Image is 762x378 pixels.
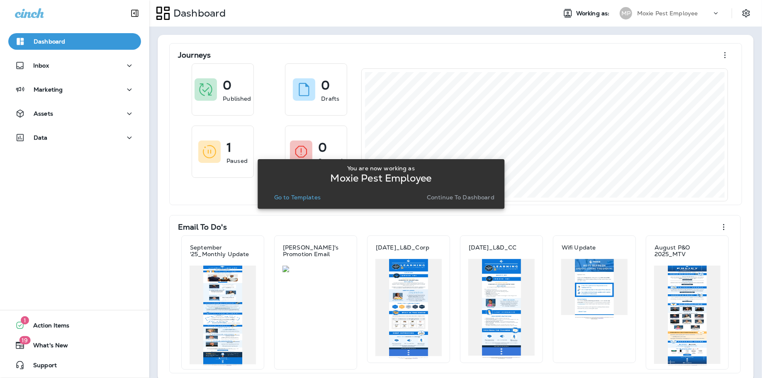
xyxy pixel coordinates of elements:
[331,175,432,182] p: Moxie Pest Employee
[190,244,256,257] p: September '25_Monthly Update
[347,165,415,172] p: You are now working as
[562,244,596,251] p: Wifi Update
[8,33,141,50] button: Dashboard
[25,322,70,332] span: Action Items
[561,259,628,320] img: 26f37867-d2df-445f-8afb-05344966518c.jpg
[178,223,227,231] p: Email To Do's
[226,157,248,165] p: Paused
[8,129,141,146] button: Data
[654,266,721,366] img: f8510eb1-4776-43ee-8ae7-f9578388858d.jpg
[178,51,211,59] p: Journeys
[739,6,754,21] button: Settings
[223,94,251,103] p: Published
[274,194,321,201] p: Go to Templates
[8,317,141,334] button: 1Action Items
[21,316,29,325] span: 1
[19,336,30,344] span: 19
[8,57,141,74] button: Inbox
[8,337,141,354] button: 19What's New
[33,62,49,69] p: Inbox
[620,7,632,19] div: MP
[25,362,57,372] span: Support
[34,38,65,45] p: Dashboard
[424,191,498,203] button: Continue to Dashboard
[170,7,226,19] p: Dashboard
[637,10,698,17] p: Moxie Pest Employee
[34,110,53,117] p: Assets
[226,143,231,152] p: 1
[427,194,494,201] p: Continue to Dashboard
[190,266,256,366] img: 83f63ce3-2776-4473-93ce-f41484eb39d4.jpg
[576,10,611,17] span: Working as:
[8,105,141,122] button: Assets
[8,81,141,98] button: Marketing
[123,5,146,22] button: Collapse Sidebar
[25,342,68,352] span: What's New
[223,81,231,90] p: 0
[8,357,141,373] button: Support
[655,244,720,257] p: August P&O 2025_MTV
[34,134,48,141] p: Data
[271,191,324,203] button: Go to Templates
[34,86,63,93] p: Marketing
